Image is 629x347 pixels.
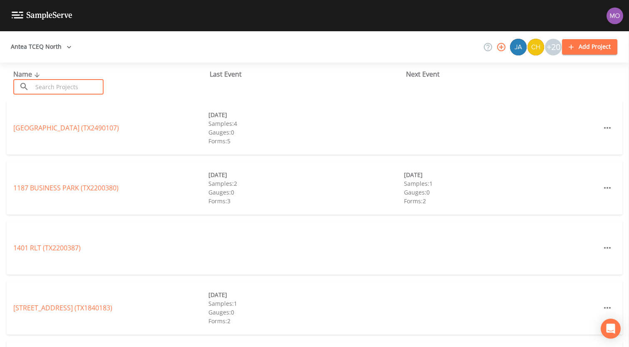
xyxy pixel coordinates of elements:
[404,179,599,188] div: Samples: 1
[210,69,406,79] div: Last Event
[12,12,72,20] img: logo
[208,197,404,205] div: Forms: 3
[208,290,404,299] div: [DATE]
[7,39,75,55] button: Antea TCEQ North
[527,39,545,55] div: Charles Medina
[404,188,599,197] div: Gauges: 0
[13,70,42,79] span: Name
[208,110,404,119] div: [DATE]
[13,123,119,132] a: [GEOGRAPHIC_DATA] (TX2490107)
[510,39,527,55] img: 2e773653e59f91cc345d443c311a9659
[208,170,404,179] div: [DATE]
[13,303,112,312] a: [STREET_ADDRESS] (TX1840183)
[545,39,562,55] div: +20
[208,137,404,145] div: Forms: 5
[208,128,404,137] div: Gauges: 0
[562,39,617,55] button: Add Project
[208,119,404,128] div: Samples: 4
[13,243,81,252] a: 1401 RLT (TX2200387)
[13,183,119,192] a: 1187 BUSINESS PARK (TX2200380)
[208,308,404,317] div: Gauges: 0
[406,69,602,79] div: Next Event
[601,319,621,339] div: Open Intercom Messenger
[208,188,404,197] div: Gauges: 0
[404,197,599,205] div: Forms: 2
[208,299,404,308] div: Samples: 1
[510,39,527,55] div: James Whitmire
[404,170,599,179] div: [DATE]
[208,317,404,325] div: Forms: 2
[208,179,404,188] div: Samples: 2
[527,39,544,55] img: c74b8b8b1c7a9d34f67c5e0ca157ed15
[32,79,104,95] input: Search Projects
[607,7,623,24] img: 4e251478aba98ce068fb7eae8f78b90c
